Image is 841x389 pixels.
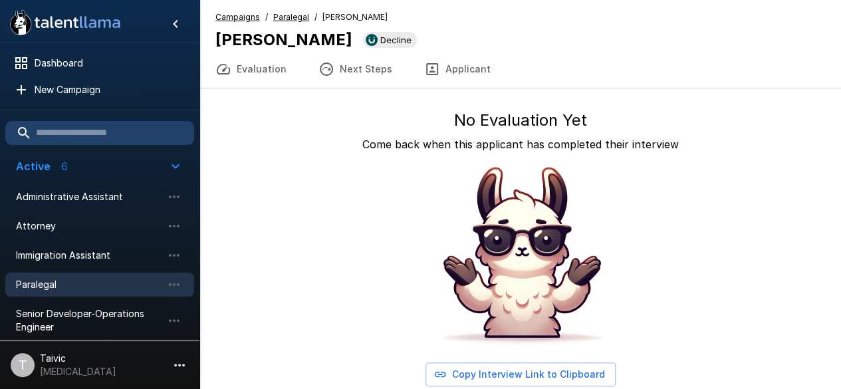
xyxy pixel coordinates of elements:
span: / [265,11,268,24]
b: [PERSON_NAME] [215,30,352,49]
span: [PERSON_NAME] [322,11,388,24]
u: Paralegal [273,12,309,22]
div: View profile in UKG [363,32,417,48]
button: Applicant [408,51,507,88]
p: Come back when this applicant has completed their interview [362,136,679,152]
span: / [314,11,317,24]
button: Evaluation [199,51,302,88]
h5: No Evaluation Yet [454,110,587,131]
button: Next Steps [302,51,408,88]
button: Copy Interview Link to Clipboard [425,362,616,387]
span: Decline [375,35,417,45]
img: ukg_logo.jpeg [366,34,378,46]
u: Campaigns [215,12,260,22]
img: Animated document [421,158,620,357]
